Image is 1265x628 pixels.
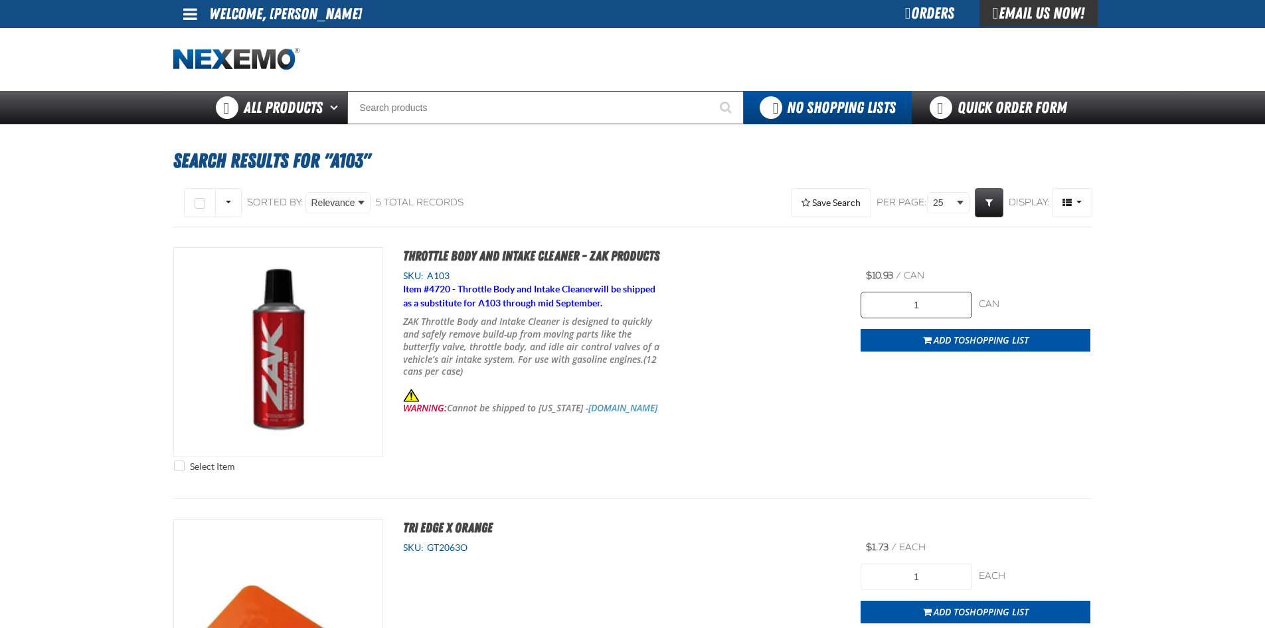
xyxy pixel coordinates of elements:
span: Add to [934,605,1029,618]
span: Save Search [812,197,861,208]
span: Item # will be shipped as a substitute for A103 through mid September. [403,284,655,308]
button: Start Searching [711,91,744,124]
button: Add toShopping List [861,329,1090,352]
a: Tri Edge X Orange [403,520,493,536]
input: Select Item [174,461,185,471]
button: Add toShopping List [861,601,1090,623]
span: GT2063O [424,542,467,553]
input: Product Quantity [861,292,972,318]
p: Cannot be shipped to [US_STATE] - [403,389,666,414]
div: can [979,298,1090,311]
a: [DOMAIN_NAME] [588,401,657,414]
img: P65 Warning [403,389,420,402]
div: SKU: [403,542,841,554]
span: / [896,270,901,281]
span: Relevance [311,196,355,210]
span: Sorted By: [247,197,303,208]
a: Expand or Collapse Grid Filters [975,188,1003,217]
a: Quick Order Form [912,91,1092,124]
label: Select Item [174,461,234,473]
span: All Products [244,96,323,120]
span: Display: [1009,197,1050,208]
span: No Shopping Lists [787,98,896,117]
span: Shopping List [965,605,1029,618]
img: Throttle Body and Intake Cleaner - ZAK Products [174,248,382,457]
span: / [891,542,896,553]
img: Nexemo logo [173,48,299,71]
div: 5 total records [376,197,464,209]
span: WARNING: [403,401,447,414]
div: each [979,570,1090,583]
p: ZAK Throttle Body and Intake Cleaner is designed to quickly and safely remove build-up from movin... [403,316,666,378]
button: Product Grid Views Toolbar [1052,188,1092,217]
button: Rows selection options [215,188,242,217]
input: Product Quantity [861,564,972,590]
span: Shopping List [965,334,1029,346]
span: Product Grid Views Toolbar [1053,189,1092,217]
span: Add to [934,334,1029,346]
a: Home [173,48,299,71]
span: 25 [933,196,954,210]
span: each [899,542,926,553]
a: Throttle Body and Intake Cleaner - ZAK Products [403,248,659,264]
: View Details of the Throttle Body and Intake Cleaner - ZAK Products [174,248,382,457]
button: Open All Products pages [325,91,347,124]
span: $10.93 [866,270,893,281]
div: SKU: [403,270,841,282]
span: Per page: [877,197,927,209]
input: Search [347,91,744,124]
span: $1.73 [866,542,888,553]
span: A103 [424,270,450,281]
strong: 4720 - Throttle Body and Intake Cleaner [429,284,594,294]
button: You do not have available Shopping Lists. Open to Create a New List [744,91,912,124]
span: can [904,270,924,281]
button: Expand or Collapse Saved Search drop-down to save a search query [791,188,871,217]
h1: Search Results for "A103" [173,143,1092,179]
